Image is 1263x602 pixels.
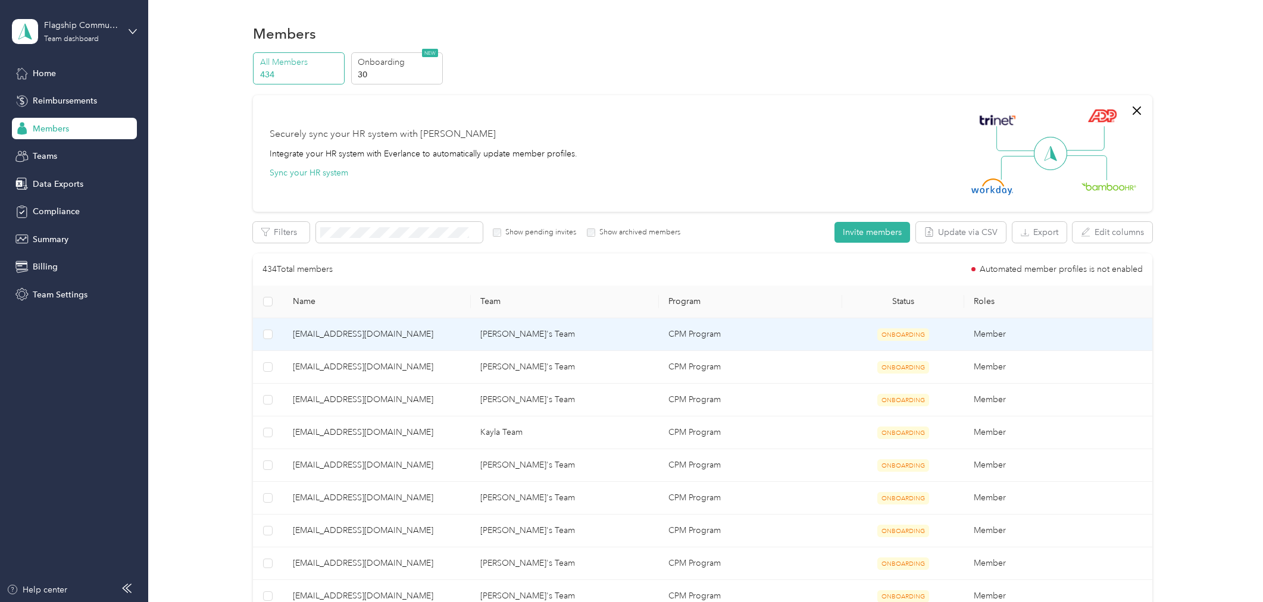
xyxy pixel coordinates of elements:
[916,222,1006,243] button: Update via CSV
[33,289,87,301] span: Team Settings
[1012,222,1067,243] button: Export
[293,426,462,439] span: [EMAIL_ADDRESS][DOMAIN_NAME]
[964,515,1152,547] td: Member
[358,56,439,68] p: Onboarding
[293,296,462,306] span: Name
[471,286,659,318] th: Team
[842,515,964,547] td: ONBOARDING
[842,286,964,318] th: Status
[842,449,964,482] td: ONBOARDING
[659,351,842,384] td: CPM Program
[964,547,1152,580] td: Member
[1081,182,1136,190] img: BambooHR
[659,515,842,547] td: CPM Program
[659,547,842,580] td: CPM Program
[964,416,1152,449] td: Member
[253,222,310,243] button: Filters
[283,547,471,580] td: jonahh950@gmail.com
[834,222,910,243] button: Invite members
[964,286,1152,318] th: Roles
[877,328,929,341] span: ONBOARDING
[971,178,1013,195] img: Workday
[842,482,964,515] td: ONBOARDING
[283,286,471,318] th: Name
[964,384,1152,416] td: Member
[33,67,56,80] span: Home
[283,318,471,351] td: alan12316@gmail.com
[283,449,471,482] td: dwayne36@gmail.com
[260,68,341,81] p: 434
[262,263,333,276] p: 434 Total members
[659,318,842,351] td: CPM Program
[842,351,964,384] td: ONBOARDING
[877,525,929,537] span: ONBOARDING
[877,492,929,504] span: ONBOARDING
[44,19,118,32] div: Flagship Communities
[283,351,471,384] td: alarue@flagshipcommunities.com
[33,233,68,246] span: Summary
[471,318,659,351] td: Jerri's Team
[659,482,842,515] td: CPM Program
[293,491,462,504] span: [EMAIL_ADDRESS][DOMAIN_NAME]
[996,126,1038,152] img: Line Left Up
[471,351,659,384] td: Jerri's Team
[33,178,83,190] span: Data Exports
[358,68,439,81] p: 30
[1063,126,1105,151] img: Line Right Up
[283,416,471,449] td: carlbrunty69@gmail.com
[842,318,964,351] td: ONBOARDING
[877,394,929,406] span: ONBOARDING
[260,56,341,68] p: All Members
[977,112,1018,128] img: Trinet
[980,265,1143,274] span: Automated member profiles is not enabled
[501,227,576,238] label: Show pending invites
[33,123,69,135] span: Members
[270,148,577,160] div: Integrate your HR system with Everlance to automatically update member profiles.
[33,205,80,218] span: Compliance
[877,427,929,439] span: ONBOARDING
[1073,222,1152,243] button: Edit columns
[471,416,659,449] td: Kayla Team
[964,482,1152,515] td: Member
[293,459,462,472] span: [EMAIL_ADDRESS][DOMAIN_NAME]
[842,416,964,449] td: ONBOARDING
[270,167,348,179] button: Sync your HR system
[1196,535,1263,602] iframe: Everlance-gr Chat Button Frame
[293,393,462,406] span: [EMAIL_ADDRESS][DOMAIN_NAME]
[659,286,842,318] th: Program
[33,95,97,107] span: Reimbursements
[877,557,929,570] span: ONBOARDING
[842,384,964,416] td: ONBOARDING
[964,318,1152,351] td: Member
[270,127,496,142] div: Securely sync your HR system with [PERSON_NAME]
[293,557,462,570] span: [EMAIL_ADDRESS][DOMAIN_NAME]
[877,361,929,374] span: ONBOARDING
[842,547,964,580] td: ONBOARDING
[293,328,462,341] span: [EMAIL_ADDRESS][DOMAIN_NAME]
[293,360,462,374] span: [EMAIL_ADDRESS][DOMAIN_NAME]
[964,449,1152,482] td: Member
[422,49,438,57] span: NEW
[253,27,316,40] h1: Members
[1087,109,1117,123] img: ADP
[471,547,659,580] td: Ben's Team
[283,515,471,547] td: jamesdboley@gmail.com
[964,351,1152,384] td: Member
[877,459,929,472] span: ONBOARDING
[471,515,659,547] td: Ben's Team
[283,482,471,515] td: fonsecakennedy68@gmail.com
[471,482,659,515] td: Jerri's Team
[659,416,842,449] td: CPM Program
[1065,155,1107,181] img: Line Right Down
[7,584,67,596] button: Help center
[659,384,842,416] td: CPM Program
[471,384,659,416] td: Shelly's Team
[283,384,471,416] td: aseverino@flagshipcommunities.com
[44,36,99,43] div: Team dashboard
[471,449,659,482] td: Beth's Team
[659,449,842,482] td: CPM Program
[33,261,58,273] span: Billing
[595,227,680,238] label: Show archived members
[293,524,462,537] span: [EMAIL_ADDRESS][DOMAIN_NAME]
